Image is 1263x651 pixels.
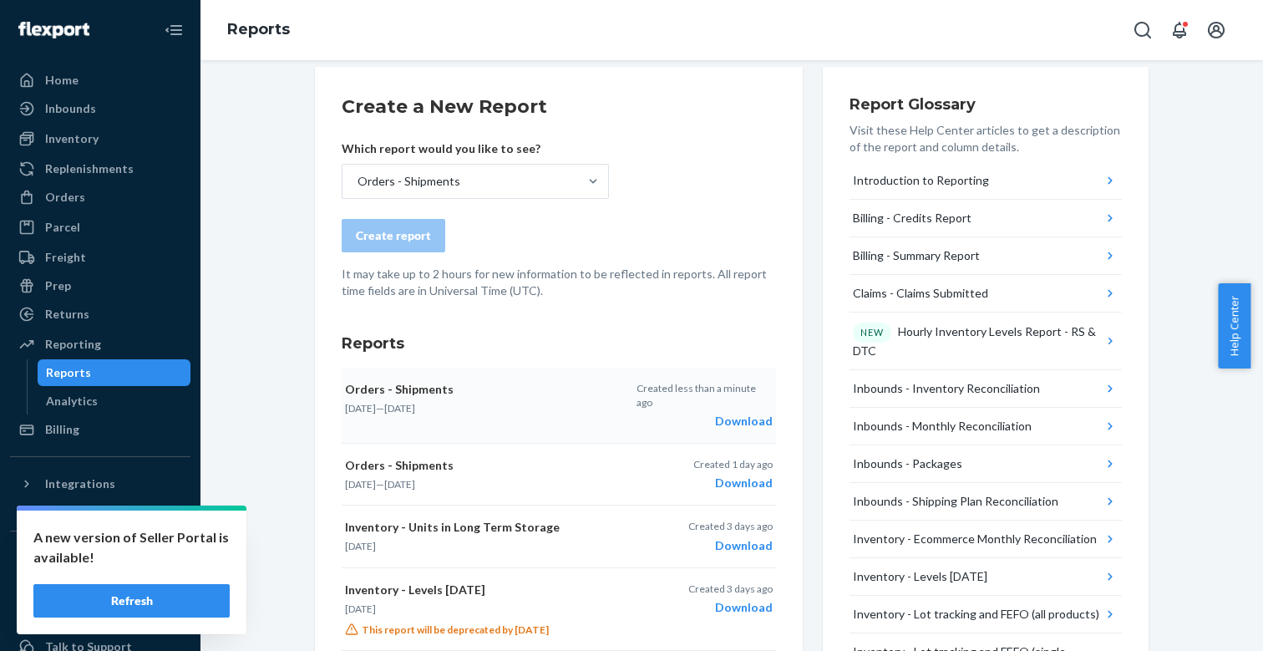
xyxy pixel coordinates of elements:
[46,393,98,409] div: Analytics
[45,306,89,323] div: Returns
[45,249,86,266] div: Freight
[850,237,1122,275] button: Billing - Summary Report
[358,173,460,190] div: Orders - Shipments
[45,189,85,206] div: Orders
[345,381,626,398] p: Orders - Shipments
[693,475,773,491] div: Download
[850,162,1122,200] button: Introduction to Reporting
[227,20,290,38] a: Reports
[45,476,115,492] div: Integrations
[10,244,190,271] a: Freight
[342,219,445,252] button: Create report
[688,599,773,616] div: Download
[45,277,71,294] div: Prep
[850,313,1122,370] button: NEWHourly Inventory Levels Report - RS & DTC
[688,519,773,533] p: Created 3 days ago
[853,247,980,264] div: Billing - Summary Report
[850,200,1122,237] button: Billing - Credits Report
[853,568,987,585] div: Inventory - Levels [DATE]
[10,578,190,598] a: Add Fast Tag
[18,22,89,38] img: Flexport logo
[345,478,376,491] time: [DATE]
[45,160,134,177] div: Replenishments
[853,210,971,226] div: Billing - Credits Report
[45,130,99,147] div: Inventory
[850,122,1122,155] p: Visit these Help Center articles to get a description of the report and column details.
[1126,13,1159,47] button: Open Search Box
[850,445,1122,483] button: Inbounds - Packages
[10,125,190,152] a: Inventory
[384,402,415,415] time: [DATE]
[1163,13,1196,47] button: Open notifications
[10,67,190,94] a: Home
[45,219,80,236] div: Parcel
[1218,283,1250,369] button: Help Center
[853,531,1097,547] div: Inventory - Ecommerce Monthly Reconciliation
[10,605,190,632] a: Settings
[688,537,773,554] div: Download
[10,504,190,524] a: Add Integration
[850,408,1122,445] button: Inbounds - Monthly Reconciliation
[853,380,1040,397] div: Inbounds - Inventory Reconciliation
[10,470,190,497] button: Integrations
[850,521,1122,558] button: Inventory - Ecommerce Monthly Reconciliation
[345,519,627,536] p: Inventory - Units in Long Term Storage
[46,364,91,381] div: Reports
[342,94,776,120] h2: Create a New Report
[214,6,303,54] ol: breadcrumbs
[342,506,776,567] button: Inventory - Units in Long Term Storage[DATE]Created 3 days agoDownload
[342,568,776,651] button: Inventory - Levels [DATE][DATE]This report will be deprecated by [DATE]Created 3 days agoDownload
[853,493,1058,510] div: Inbounds - Shipping Plan Reconciliation
[33,584,230,618] button: Refresh
[637,413,773,430] div: Download
[345,582,627,598] p: Inventory - Levels [DATE]
[345,401,626,415] p: —
[853,172,989,189] div: Introduction to Reporting
[33,527,230,567] p: A new version of Seller Portal is available!
[853,285,988,302] div: Claims - Claims Submitted
[384,478,415,491] time: [DATE]
[342,444,776,506] button: Orders - Shipments[DATE]—[DATE]Created 1 day agoDownload
[10,331,190,358] a: Reporting
[38,388,191,415] a: Analytics
[345,603,376,615] time: [DATE]
[860,326,884,339] p: NEW
[637,381,773,409] p: Created less than a minute ago
[356,227,431,244] div: Create report
[10,155,190,182] a: Replenishments
[38,359,191,386] a: Reports
[10,301,190,328] a: Returns
[345,477,627,491] p: —
[850,558,1122,596] button: Inventory - Levels [DATE]
[850,94,1122,115] h3: Report Glossary
[345,457,627,474] p: Orders - Shipments
[342,266,776,299] p: It may take up to 2 hours for new information to be reflected in reports. All report time fields ...
[688,582,773,596] p: Created 3 days ago
[45,336,101,353] div: Reporting
[45,72,79,89] div: Home
[853,455,962,472] div: Inbounds - Packages
[10,95,190,122] a: Inbounds
[850,596,1122,633] button: Inventory - Lot tracking and FEFO (all products)
[10,272,190,299] a: Prep
[157,13,190,47] button: Close Navigation
[342,368,776,444] button: Orders - Shipments[DATE]—[DATE]Created less than a minute agoDownload
[850,483,1122,521] button: Inbounds - Shipping Plan Reconciliation
[342,140,609,157] p: Which report would you like to see?
[345,623,627,637] p: This report will be deprecated by [DATE]
[693,457,773,471] p: Created 1 day ago
[850,370,1122,408] button: Inbounds - Inventory Reconciliation
[10,545,190,572] button: Fast Tags
[850,275,1122,313] button: Claims - Claims Submitted
[853,418,1032,435] div: Inbounds - Monthly Reconciliation
[853,323,1103,359] div: Hourly Inventory Levels Report - RS & DTC
[45,100,96,117] div: Inbounds
[10,416,190,443] a: Billing
[345,402,376,415] time: [DATE]
[345,540,376,552] time: [DATE]
[342,333,776,354] h3: Reports
[45,421,79,438] div: Billing
[10,214,190,241] a: Parcel
[1200,13,1233,47] button: Open account menu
